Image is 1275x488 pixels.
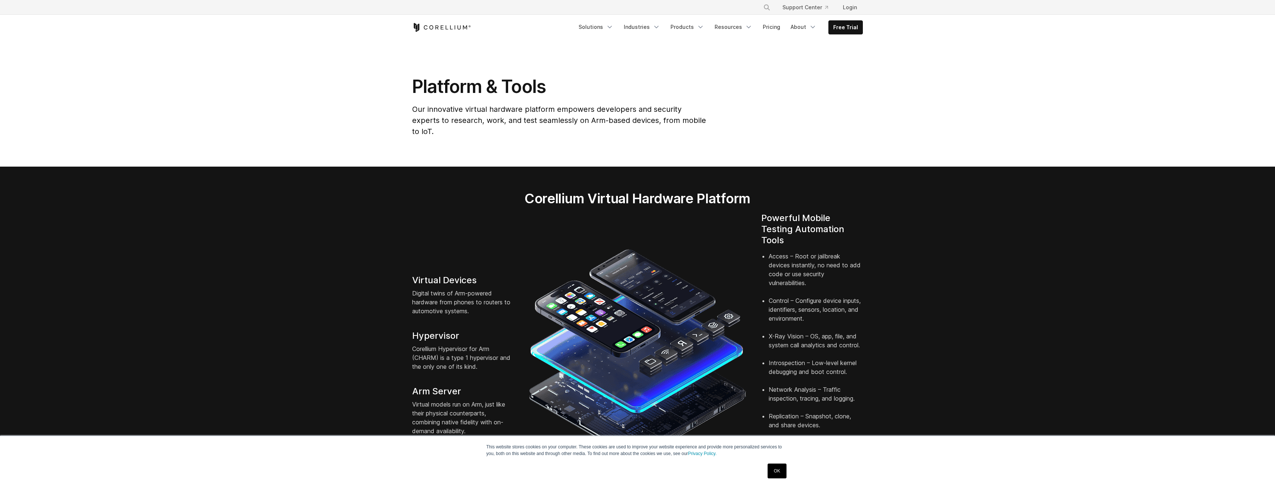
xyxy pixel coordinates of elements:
[666,20,709,34] a: Products
[619,20,665,34] a: Industries
[754,1,863,14] div: Navigation Menu
[486,444,789,457] p: This website stores cookies on your computer. These cookies are used to improve your website expe...
[574,20,863,34] div: Navigation Menu
[412,105,706,136] span: Our innovative virtual hardware platform empowers developers and security experts to research, wo...
[769,252,863,296] li: Access – Root or jailbreak devices instantly, no need to add code or use security vulnerabilities.
[412,400,514,435] p: Virtual models run on Arm, just like their physical counterparts, combining native fidelity with ...
[837,1,863,14] a: Login
[786,20,821,34] a: About
[574,20,618,34] a: Solutions
[412,344,514,371] p: Corellium Hypervisor for Arm (CHARM) is a type 1 hypervisor and the only one of its kind.
[769,296,863,332] li: Control – Configure device inputs, identifiers, sensors, location, and environment.
[761,213,863,246] h4: Powerful Mobile Testing Automation Tools
[758,20,785,34] a: Pricing
[829,21,862,34] a: Free Trial
[769,412,863,438] li: Replication – Snapshot, clone, and share devices.
[688,451,716,456] a: Privacy Policy.
[412,76,708,98] h1: Platform & Tools
[490,190,785,207] h2: Corellium Virtual Hardware Platform
[769,385,863,412] li: Network Analysis – Traffic inspection, tracing, and logging.
[412,23,471,32] a: Corellium Home
[710,20,757,34] a: Resources
[776,1,834,14] a: Support Center
[412,386,514,397] h4: Arm Server
[529,245,746,463] img: iPhone and Android virtual machine and testing tools
[412,275,514,286] h4: Virtual Devices
[412,330,514,341] h4: Hypervisor
[768,464,786,478] a: OK
[760,1,774,14] button: Search
[769,358,863,385] li: Introspection – Low-level kernel debugging and boot control.
[412,289,514,315] p: Digital twins of Arm-powered hardware from phones to routers to automotive systems.
[769,332,863,358] li: X-Ray Vision – OS, app, file, and system call analytics and control.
